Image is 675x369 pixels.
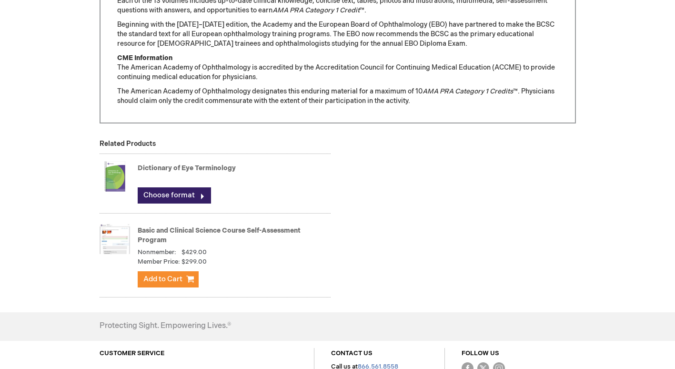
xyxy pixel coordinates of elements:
button: Add to Cart [138,271,199,287]
strong: Related Products [100,140,156,148]
img: Basic and Clinical Science Course Self-Assessment Program [100,220,130,258]
a: Dictionary of Eye Terminology [138,164,236,172]
strong: Member Price: [138,257,180,266]
a: CONTACT US [331,349,373,357]
span: $429.00 [181,248,207,256]
img: Dictionary of Eye Terminology [100,157,130,195]
strong: CME Information [117,54,172,62]
strong: Nonmember: [138,248,176,257]
p: The American Academy of Ophthalmology designates this enduring material for a maximum of 10 ™. Ph... [117,87,558,106]
p: The American Academy of Ophthalmology is accredited by the Accreditation Council for Continuing M... [117,53,558,82]
span: Add to Cart [143,275,182,284]
a: Basic and Clinical Science Course Self-Assessment Program [138,226,301,244]
em: AMA PRA Category 1 Credit [272,6,360,14]
em: AMA PRA Category 1 Credits [423,87,513,95]
h4: Protecting Sight. Empowering Lives.® [100,322,231,330]
a: Choose format [138,187,211,204]
a: FOLLOW US [462,349,499,357]
p: Beginning with the [DATE]–[DATE] edition, the Academy and the European Board of Ophthalmology (EB... [117,20,558,49]
span: $299.00 [181,257,207,266]
a: CUSTOMER SERVICE [100,349,164,357]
